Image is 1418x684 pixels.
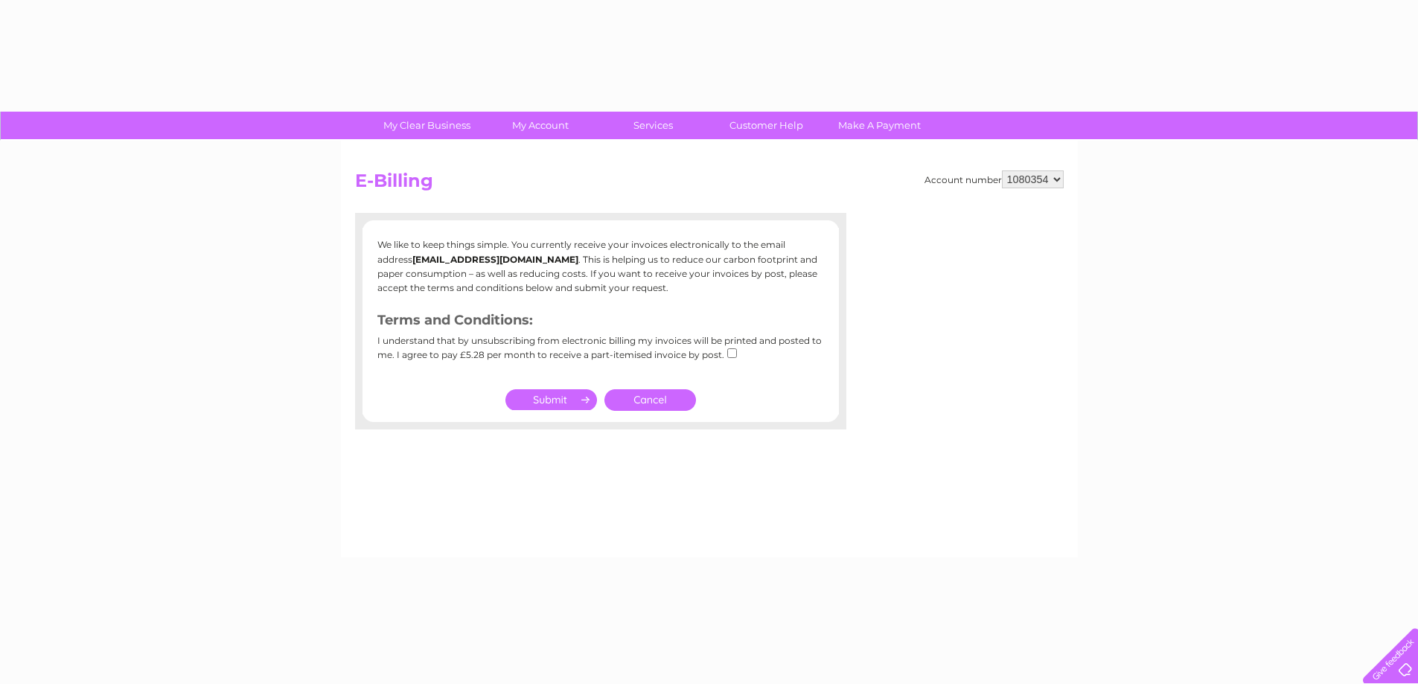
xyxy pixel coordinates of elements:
[365,112,488,139] a: My Clear Business
[377,310,824,336] h3: Terms and Conditions:
[377,336,824,371] div: I understand that by unsubscribing from electronic billing my invoices will be printed and posted...
[705,112,828,139] a: Customer Help
[818,112,941,139] a: Make A Payment
[412,254,578,265] b: [EMAIL_ADDRESS][DOMAIN_NAME]
[479,112,601,139] a: My Account
[592,112,715,139] a: Services
[604,389,696,411] a: Cancel
[924,170,1064,188] div: Account number
[377,237,824,295] p: We like to keep things simple. You currently receive your invoices electronically to the email ad...
[505,389,597,410] input: Submit
[355,170,1064,199] h2: E-Billing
